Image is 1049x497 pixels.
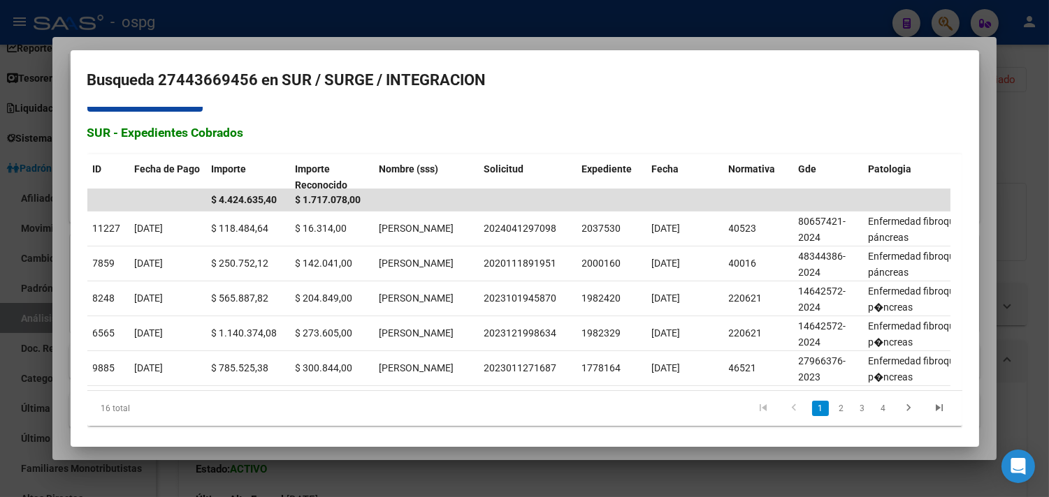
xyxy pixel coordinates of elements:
span: 1982329 [582,327,621,339]
a: go to last page [927,401,953,416]
span: Enfermedad fibroquistica del p�ncreas [869,320,993,348]
datatable-header-cell: Expediente [577,154,646,200]
span: 46521 [729,362,757,373]
h2: Busqueda 27443669456 en SUR / SURGE / INTEGRACION [87,67,962,94]
span: $ 250.752,12 [212,258,269,269]
span: [DATE] [652,327,681,339]
span: $ 785.525,38 [212,362,269,373]
span: 11227 [93,223,121,234]
datatable-header-cell: Importe Reconocido [290,154,374,200]
span: [DATE] [135,362,164,373]
span: $ 565.887,82 [212,292,269,304]
span: [DATE] [652,362,681,373]
span: Fecha [652,163,679,175]
span: [DATE] [135,258,164,269]
span: $ 16.314,00 [296,223,347,234]
li: page 3 [852,396,873,420]
a: go to previous page [781,401,808,416]
span: [DATE] [135,292,164,304]
span: 220621 [729,327,762,339]
span: Normativa [729,163,776,175]
span: 2020111891951 [484,258,557,269]
span: 220621 [729,292,762,304]
span: Patologia [869,163,912,175]
span: $ 204.849,00 [296,292,353,304]
span: Nombre (sss) [379,163,439,175]
a: go to first page [751,401,777,416]
span: 14642572-2024 [799,320,846,348]
div: 16 total [87,391,260,426]
span: CAICO, JULIETA NICOLE [379,362,454,373]
span: Enfermedad fibroquistica del páncreas [869,216,993,243]
span: 2023011271687 [484,362,557,373]
a: go to next page [896,401,923,416]
a: 4 [875,401,892,416]
span: 27966376-2023 [799,355,846,383]
span: 2023101945870 [484,292,557,304]
span: [DATE] [135,223,164,234]
datatable-header-cell: Patologia [863,154,1038,200]
div: Open Intercom Messenger [1001,450,1035,483]
a: 2 [833,401,850,416]
datatable-header-cell: Fecha [646,154,723,200]
span: $ 142.041,00 [296,258,353,269]
span: Solicitud [484,163,524,175]
span: ID [93,163,102,175]
span: Gde [799,163,817,175]
span: 2024041297098 [484,223,557,234]
span: $ 273.605,00 [296,327,353,339]
span: Enfermedad fibroquistica del p�ncreas [869,355,993,383]
span: CAICO, JULIETA NICOLE [379,292,454,304]
h3: SUR - Expedientes Cobrados [87,124,962,142]
li: page 2 [831,396,852,420]
span: 14642572-2024 [799,285,846,313]
span: 9885 [93,362,115,373]
span: 1982420 [582,292,621,304]
span: [DATE] [135,327,164,339]
li: page 4 [873,396,894,420]
span: 2023121998634 [484,327,557,339]
span: 48344386-2024 [799,251,846,278]
span: Enfermedad fibroquistica del p�ncreas [869,285,993,313]
span: [DATE] [652,223,681,234]
datatable-header-cell: Fecha de Pago [129,154,206,200]
span: $ 1.140.374,08 [212,327,277,339]
datatable-header-cell: ID [87,154,129,200]
span: CAICO, JULIETA NICOLE [379,223,454,234]
span: 1778164 [582,362,621,373]
span: 80657421-2024 [799,216,846,243]
span: $ 4.424.635,40 [212,194,277,205]
datatable-header-cell: Nombre (sss) [374,154,479,200]
span: [DATE] [652,258,681,269]
span: Importe Reconocido [296,163,348,191]
span: CAICO, JULIETA NICOLE [379,327,454,339]
span: 2000160 [582,258,621,269]
datatable-header-cell: Importe [206,154,290,200]
span: $ 1.717.078,00 [296,194,361,205]
span: Fecha de Pago [135,163,201,175]
li: page 1 [810,396,831,420]
span: CAICO, JULIETA NICOLE [379,258,454,269]
span: 2037530 [582,223,621,234]
span: [DATE] [652,292,681,304]
span: Enfermedad fibroquistica del páncreas [869,251,993,278]
a: 3 [854,401,871,416]
datatable-header-cell: Gde [793,154,863,200]
span: $ 300.844,00 [296,362,353,373]
span: 7859 [93,258,115,269]
span: 6565 [93,327,115,339]
span: Expediente [582,163,632,175]
datatable-header-cell: Solicitud [479,154,577,200]
span: 40016 [729,258,757,269]
span: Importe [212,163,247,175]
datatable-header-cell: Normativa [723,154,793,200]
span: 8248 [93,292,115,304]
span: 40523 [729,223,757,234]
a: 1 [812,401,829,416]
span: $ 118.484,64 [212,223,269,234]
